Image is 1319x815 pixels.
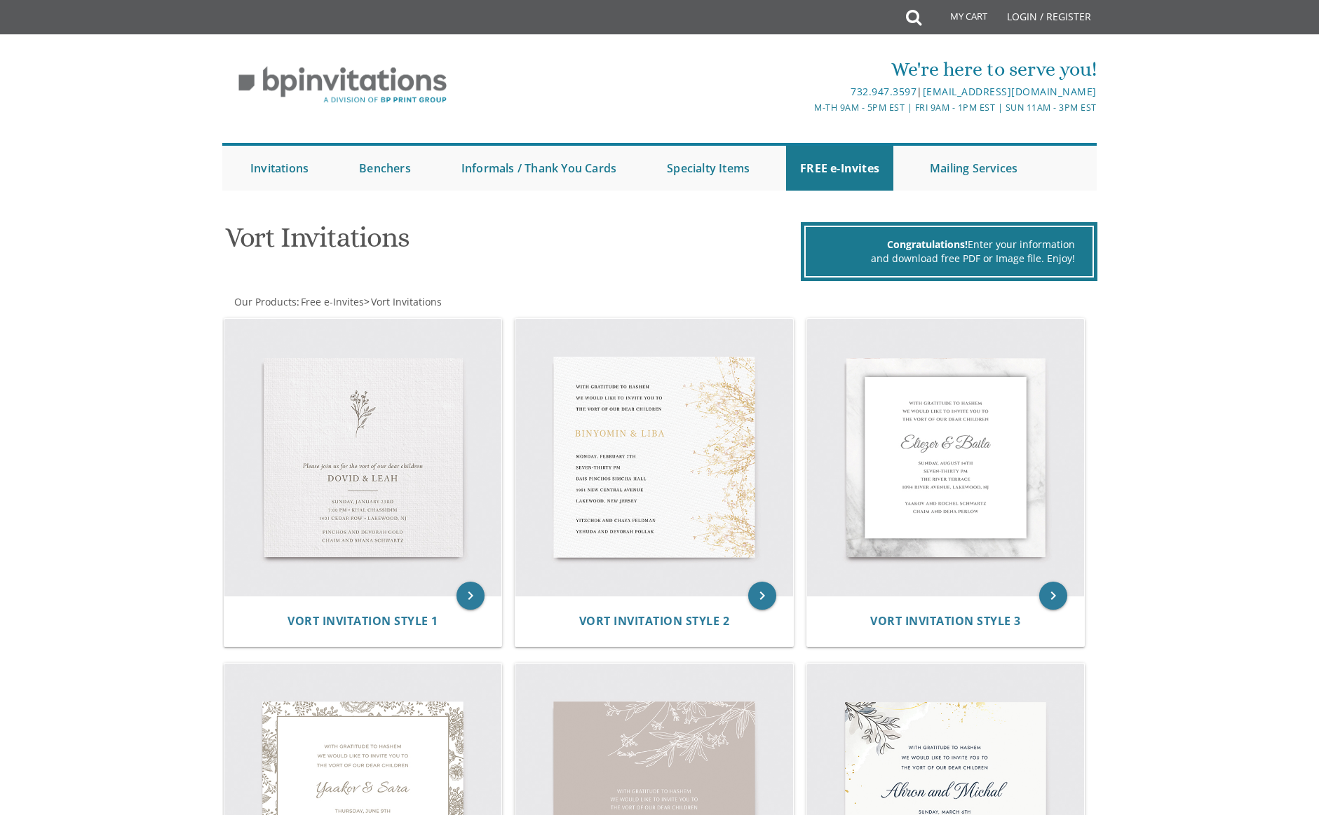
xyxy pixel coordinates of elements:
img: Vort Invitation Style 1 [224,319,502,596]
img: Vort Invitation Style 2 [515,319,793,596]
a: keyboard_arrow_right [1039,582,1067,610]
div: : [222,295,660,309]
a: Free e-Invites [299,295,364,308]
a: [EMAIL_ADDRESS][DOMAIN_NAME] [923,85,1097,98]
a: keyboard_arrow_right [748,582,776,610]
span: Vort Invitations [371,295,442,308]
a: Our Products [233,295,297,308]
a: Invitations [236,146,323,191]
div: | [515,83,1097,100]
div: and download free PDF or Image file. Enjoy! [823,252,1075,266]
a: Vort Invitation Style 3 [870,615,1021,628]
h1: Vort Invitations [225,222,797,263]
a: Benchers [345,146,425,191]
a: Vort Invitation Style 2 [579,615,730,628]
iframe: chat widget [1260,759,1305,801]
a: FREE e-Invites [786,146,893,191]
a: Vort Invitation Style 1 [288,615,438,628]
div: We're here to serve you! [515,55,1097,83]
a: keyboard_arrow_right [456,582,485,610]
a: 732.947.3597 [851,85,916,98]
span: Vort Invitation Style 1 [288,613,438,629]
span: Free e-Invites [301,295,364,308]
span: > [364,295,442,308]
div: M-Th 9am - 5pm EST | Fri 9am - 1pm EST | Sun 11am - 3pm EST [515,100,1097,115]
a: Mailing Services [916,146,1031,191]
div: Enter your information [823,238,1075,252]
span: Vort Invitation Style 3 [870,613,1021,629]
a: Informals / Thank You Cards [447,146,630,191]
a: My Cart [920,1,997,36]
img: BP Invitation Loft [222,56,463,114]
a: Specialty Items [653,146,764,191]
span: Vort Invitation Style 2 [579,613,730,629]
span: Congratulations! [887,238,968,251]
img: Vort Invitation Style 3 [807,319,1085,596]
a: Vort Invitations [370,295,442,308]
